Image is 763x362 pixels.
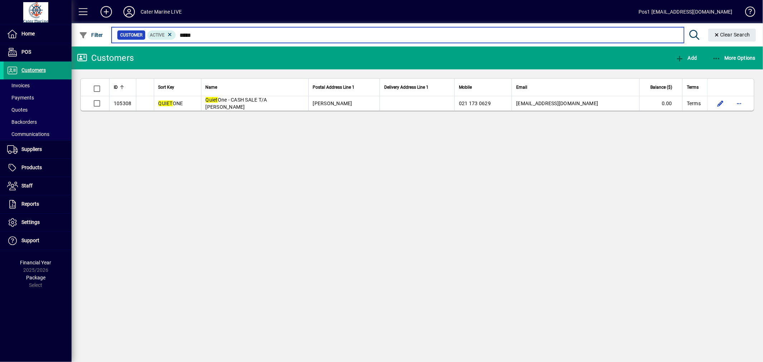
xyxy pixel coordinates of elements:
div: Email [516,83,635,91]
div: Mobile [459,83,507,91]
a: Communications [4,128,72,140]
span: Delivery Address Line 1 [384,83,429,91]
a: Products [4,159,72,177]
span: Customers [21,67,46,73]
span: Home [21,31,35,36]
div: Balance ($) [644,83,679,91]
span: Reports [21,201,39,207]
a: Home [4,25,72,43]
a: Staff [4,177,72,195]
span: Postal Address Line 1 [313,83,355,91]
span: 021 173 0629 [459,101,491,106]
span: Balance ($) [650,83,672,91]
span: Quotes [7,107,28,113]
button: Filter [77,29,105,41]
a: Suppliers [4,141,72,158]
button: Add [95,5,118,18]
a: Reports [4,195,72,213]
em: QUIET [158,101,173,106]
a: Settings [4,214,72,231]
span: 105308 [114,101,132,106]
span: Name [206,83,217,91]
a: POS [4,43,72,61]
span: Sort Key [158,83,175,91]
span: Support [21,238,39,243]
span: Add [675,55,697,61]
div: Pos1 [EMAIL_ADDRESS][DOMAIN_NAME] [639,6,733,18]
span: Terms [687,83,699,91]
span: Communications [7,131,49,137]
span: Suppliers [21,146,42,152]
span: Financial Year [20,260,52,265]
a: Knowledge Base [740,1,754,25]
span: Invoices [7,83,30,88]
span: Mobile [459,83,472,91]
span: One - CASH SALE T/A [PERSON_NAME] [206,97,267,110]
span: POS [21,49,31,55]
span: [EMAIL_ADDRESS][DOMAIN_NAME] [516,101,598,106]
a: Support [4,232,72,250]
div: Cater Marine LIVE [141,6,182,18]
button: More options [733,98,745,109]
button: Clear [708,29,756,41]
span: Backorders [7,119,37,125]
span: Payments [7,95,34,101]
span: Package [26,275,45,280]
span: Settings [21,219,40,225]
button: Add [674,52,699,64]
a: Backorders [4,116,72,128]
button: Profile [118,5,141,18]
span: Active [150,33,165,38]
span: Email [516,83,527,91]
mat-chip: Activation Status: Active [147,30,176,40]
div: ID [114,83,132,91]
td: 0.00 [639,96,682,111]
div: Name [206,83,304,91]
a: Quotes [4,104,72,116]
span: ID [114,83,118,91]
span: Filter [79,32,103,38]
span: More Options [712,55,756,61]
span: [PERSON_NAME] [313,101,352,106]
span: ONE [158,101,183,106]
span: Staff [21,183,33,189]
span: Terms [687,100,701,107]
button: Edit [715,98,726,109]
a: Payments [4,92,72,104]
span: Clear Search [714,32,750,38]
span: Products [21,165,42,170]
a: Invoices [4,79,72,92]
em: Quiet [206,97,218,103]
button: More Options [710,52,758,64]
div: Customers [77,52,134,64]
span: Customer [120,31,142,39]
